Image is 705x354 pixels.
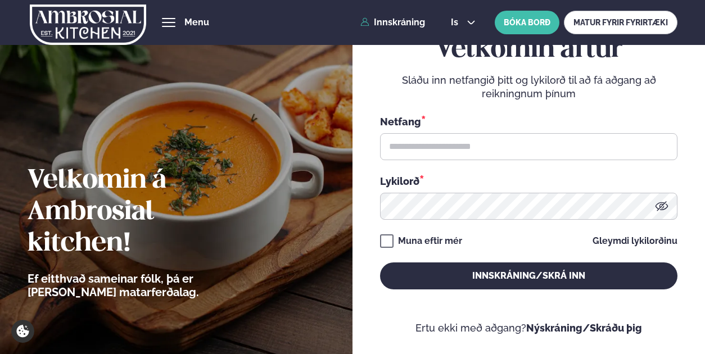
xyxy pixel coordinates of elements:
[11,320,34,343] a: Cookie settings
[442,18,484,27] button: is
[564,11,677,34] a: MATUR FYRIR FYRIRTÆKI
[526,322,642,334] a: Nýskráning/Skráðu þig
[162,16,175,29] button: hamburger
[380,74,677,101] p: Sláðu inn netfangið þitt og lykilorð til að fá aðgang að reikningnum þínum
[380,174,677,188] div: Lykilorð
[380,262,677,289] button: Innskráning/Skrá inn
[380,114,677,129] div: Netfang
[28,272,261,299] p: Ef eitthvað sameinar fólk, þá er [PERSON_NAME] matarferðalag.
[360,17,425,28] a: Innskráning
[451,18,462,27] span: is
[28,165,261,260] h2: Velkomin á Ambrosial kitchen!
[380,321,677,335] p: Ertu ekki með aðgang?
[380,34,677,66] h2: Velkomin aftur
[593,237,677,246] a: Gleymdi lykilorðinu
[495,11,559,34] button: BÓKA BORÐ
[30,2,146,48] img: logo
